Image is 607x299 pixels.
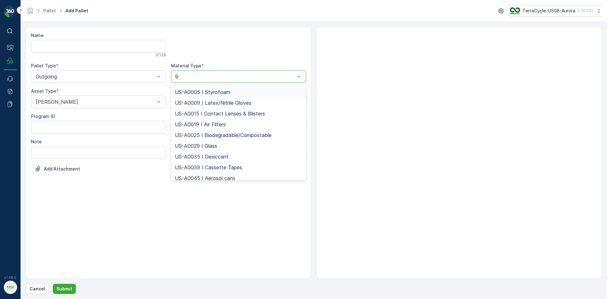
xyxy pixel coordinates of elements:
[523,8,575,14] p: TerraCycle-US08-Aurora
[175,165,242,170] span: US-A0039 I Cassette Tapes
[5,276,21,281] span: Name :
[64,8,89,14] span: Add Pallet
[43,8,56,13] a: Pallet
[4,5,16,18] img: logo
[578,8,593,13] p: ( -05:00 )
[279,177,327,185] p: Pallet_US08 #7352
[27,9,34,15] a: Homepage
[44,166,80,172] p: Add Attachment
[33,125,35,130] span: -
[510,5,602,16] button: TerraCycle-US08-Aurora(-05:00)
[31,114,55,119] label: Program ID
[175,111,265,116] span: US-A0015 I Contact Lenses & Blisters
[171,63,201,68] label: Material Type
[53,284,76,294] button: Submit
[5,104,21,109] span: Name :
[5,146,34,151] span: Asset Type :
[5,286,37,291] span: Total Weight :
[175,121,226,127] span: US-A0019 I Air Filters
[31,63,56,68] label: Pallet Type
[21,104,61,109] span: Pallet_US08 #7351
[175,100,251,106] span: US-A0009 I Latex/Nitrile Gloves
[4,276,16,279] span: v 1.48.0
[510,7,520,14] img: image_ci7OI47.png
[57,286,72,292] p: Submit
[29,286,45,292] p: Cancel
[5,156,27,161] span: Material :
[21,276,62,281] span: Pallet_US08 #7352
[31,88,56,94] label: Asset Type
[31,139,42,144] label: Note
[156,53,166,58] p: 0 / 128
[26,284,49,294] button: Cancel
[5,135,35,140] span: Tare Weight :
[4,281,16,294] button: MM
[35,135,41,140] span: 70
[37,114,43,120] span: 70
[175,154,229,159] span: US-A0035 I Desiccant
[175,132,272,138] span: US-A0025 I Biodegradable/Compostable
[37,286,43,291] span: 70
[31,33,44,38] label: Name
[175,89,230,95] span: US-A0005 I Styrofoam
[34,146,70,151] span: [PERSON_NAME]
[175,175,235,181] span: US-A0045 I Aerosol cans
[27,156,118,161] span: US-A0095 I Plastic Coffee Pods/Pouches
[280,5,326,13] p: Pallet_US08 #7351
[175,143,217,149] span: US-A0029 I Glass
[5,125,33,130] span: Net Weight :
[31,164,84,174] button: Upload File
[5,282,15,292] div: MM
[5,114,37,120] span: Total Weight :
